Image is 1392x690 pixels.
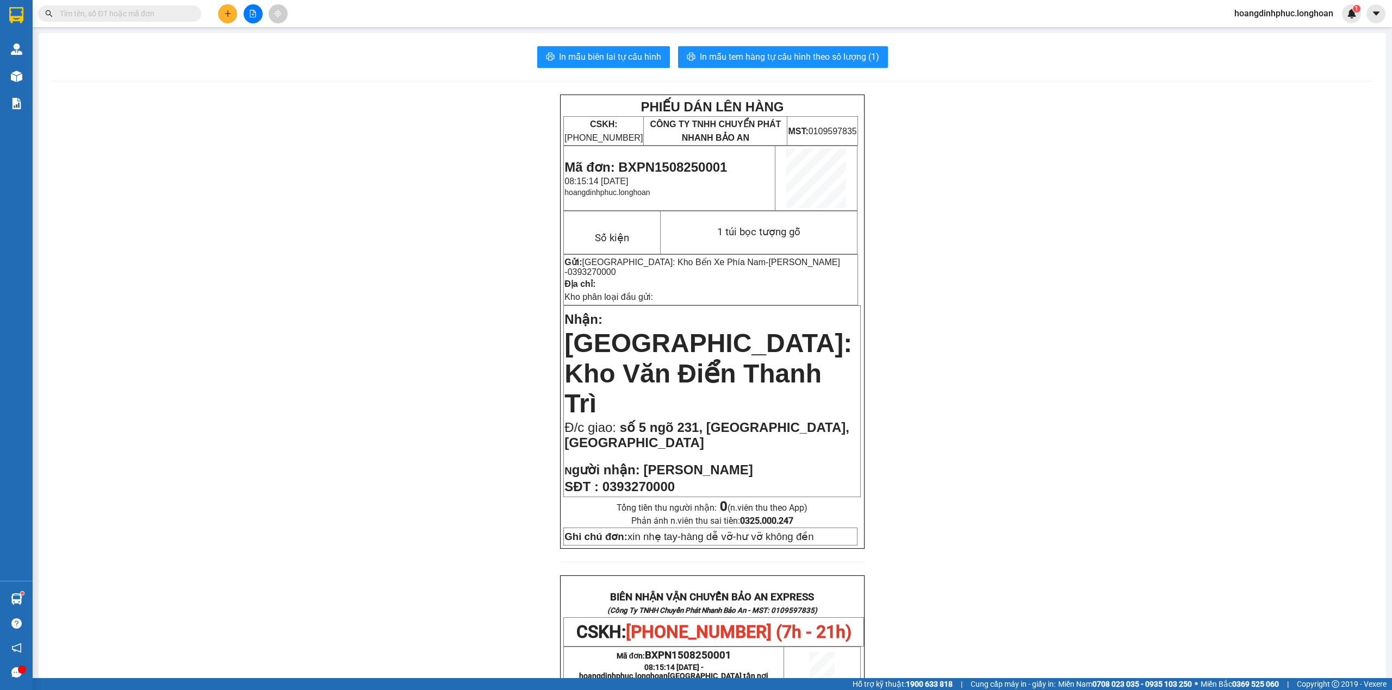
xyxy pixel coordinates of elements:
[564,188,650,197] span: hoangdinhphuc.longhoan
[1092,680,1192,688] strong: 0708 023 035 - 0935 103 250
[607,606,817,614] strong: (Công Ty TNHH Chuyển Phát Nhanh Bảo An - MST: 0109597835)
[564,120,643,142] span: [PHONE_NUMBER]
[576,622,852,642] span: CSKH:
[564,279,595,288] strong: Địa chỉ:
[961,678,962,690] span: |
[720,503,807,513] span: (n.viên thu theo App)
[645,649,731,661] span: BXPN1508250001
[564,312,602,327] span: Nhận:
[11,593,22,605] img: warehouse-icon
[1232,680,1279,688] strong: 0369 525 060
[626,622,852,642] span: [PHONE_NUMBER] (7h - 21h)
[218,4,237,23] button: plus
[602,479,675,494] span: 0393270000
[1287,678,1289,690] span: |
[559,50,661,64] span: In mẫu biên lai tự cấu hình
[579,672,768,680] span: hoangdinhphuc.longhoan
[11,43,22,55] img: warehouse-icon
[564,177,628,186] span: 08:15:14 [DATE]
[1353,5,1360,12] sup: 1
[564,160,727,174] span: Mã đơn: BXPN1508250001
[687,52,695,62] span: printer
[631,516,793,526] span: Phản ánh n.viên thu sai tiền:
[1332,680,1339,688] span: copyright
[564,531,813,542] span: xin nhẹ tay-hàng dễ vỡ-hư vỡ không đền
[617,651,732,660] span: Mã đơn:
[564,420,849,450] span: số 5 ngõ 231, [GEOGRAPHIC_DATA], [GEOGRAPHIC_DATA]
[564,479,599,494] strong: SĐT :
[269,4,288,23] button: aim
[1201,678,1279,690] span: Miền Bắc
[1354,5,1358,12] span: 1
[572,462,640,477] span: gười nhận:
[9,7,23,23] img: logo-vxr
[564,531,627,542] strong: Ghi chú đơn:
[11,98,22,109] img: solution-icon
[564,292,653,302] span: Kho phân loại đầu gửi:
[650,120,781,142] span: CÔNG TY TNHH CHUYỂN PHÁT NHANH BẢO AN
[45,10,53,17] span: search
[11,667,22,678] span: message
[668,672,768,680] span: [GEOGRAPHIC_DATA] tận nơi
[11,618,22,629] span: question-circle
[564,420,619,435] span: Đ/c giao:
[224,10,232,17] span: plus
[788,127,856,136] span: 0109597835
[595,232,629,244] span: Số kiện
[582,258,766,267] span: [GEOGRAPHIC_DATA]: Kho Bến Xe Phía Nam
[564,465,639,476] strong: N
[643,462,753,477] span: [PERSON_NAME]
[1366,4,1385,23] button: caret-down
[564,258,840,277] span: -
[11,643,22,653] span: notification
[274,10,282,17] span: aim
[1195,682,1198,686] span: ⚪️
[249,10,257,17] span: file-add
[11,71,22,82] img: warehouse-icon
[568,267,616,277] span: 0393270000
[1347,9,1357,18] img: icon-new-feature
[788,127,808,136] strong: MST:
[537,46,670,68] button: printerIn mẫu biên lai tự cấu hình
[971,678,1055,690] span: Cung cấp máy in - giấy in:
[610,591,814,603] strong: BIÊN NHẬN VẬN CHUYỂN BẢO AN EXPRESS
[1058,678,1192,690] span: Miền Nam
[617,503,807,513] span: Tổng tiền thu người nhận:
[1371,9,1381,18] span: caret-down
[641,99,784,114] strong: PHIẾU DÁN LÊN HÀNG
[853,678,953,690] span: Hỗ trợ kỹ thuật:
[717,226,800,238] span: 1 túi bọc tượng gỗ
[740,516,793,526] strong: 0325.000.247
[678,46,888,68] button: printerIn mẫu tem hàng tự cấu hình theo số lượng (1)
[906,680,953,688] strong: 1900 633 818
[1226,7,1342,20] span: hoangdinhphuc.longhoan
[720,499,728,514] strong: 0
[244,4,263,23] button: file-add
[590,120,618,129] strong: CSKH:
[60,8,188,20] input: Tìm tên, số ĐT hoặc mã đơn
[546,52,555,62] span: printer
[700,50,879,64] span: In mẫu tem hàng tự cấu hình theo số lượng (1)
[564,329,852,418] span: [GEOGRAPHIC_DATA]: Kho Văn Điển Thanh Trì
[564,258,840,277] span: [PERSON_NAME] -
[564,258,582,267] strong: Gửi:
[21,592,24,595] sup: 1
[579,663,768,680] span: 08:15:14 [DATE] -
